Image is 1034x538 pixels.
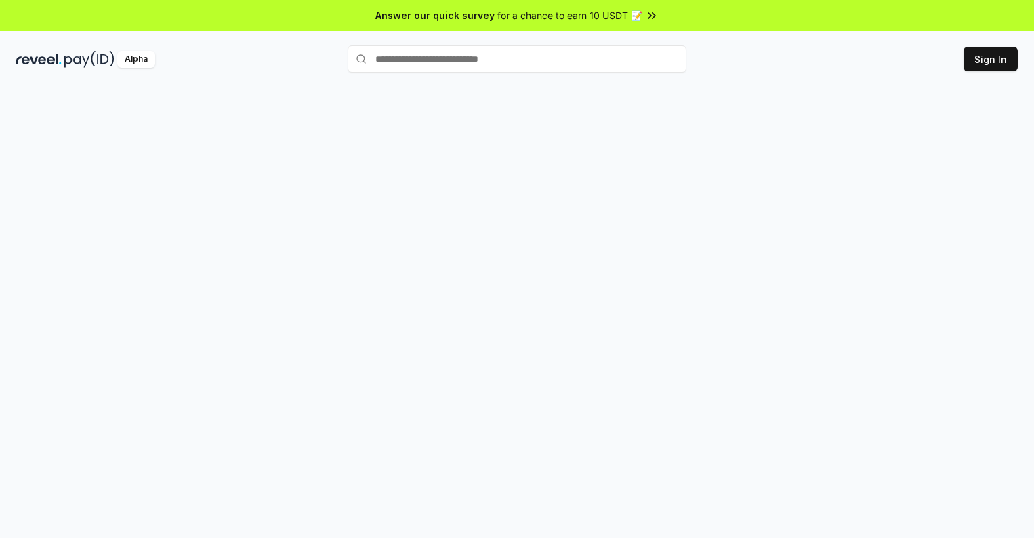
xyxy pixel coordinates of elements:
[964,47,1018,71] button: Sign In
[16,51,62,68] img: reveel_dark
[64,51,115,68] img: pay_id
[497,8,642,22] span: for a chance to earn 10 USDT 📝
[117,51,155,68] div: Alpha
[375,8,495,22] span: Answer our quick survey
